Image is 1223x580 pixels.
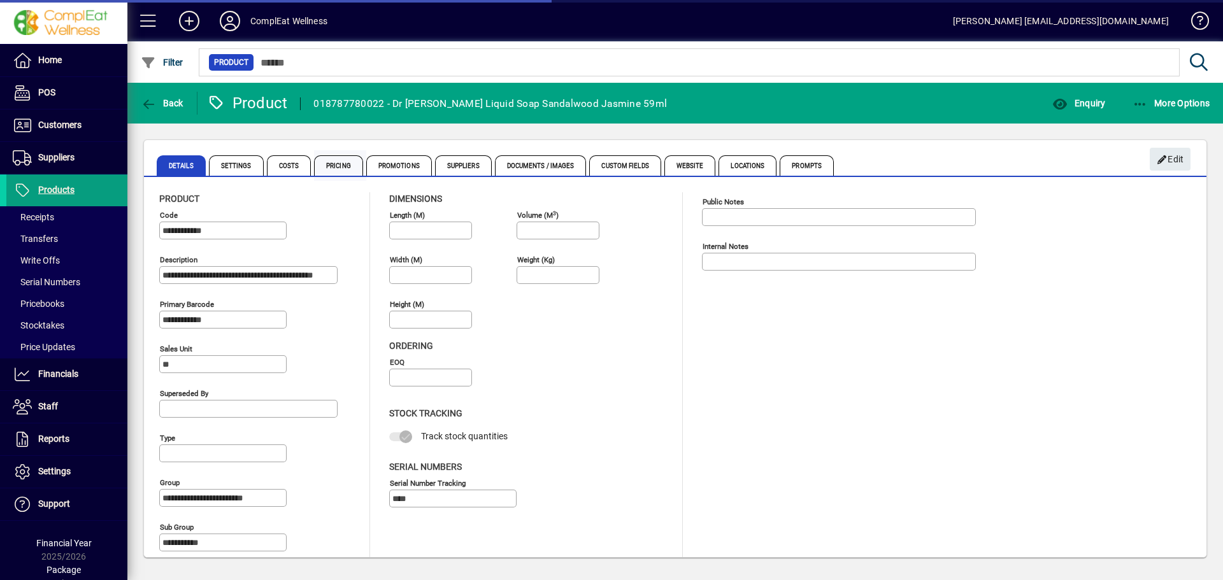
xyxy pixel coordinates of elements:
span: Customers [38,120,82,130]
span: Product [214,56,248,69]
a: Reports [6,423,127,455]
span: Serial Numbers [389,462,462,472]
span: Ordering [389,341,433,351]
mat-label: Width (m) [390,255,422,264]
span: Support [38,499,70,509]
span: Serial Numbers [13,277,80,287]
div: 018787780022 - Dr [PERSON_NAME] Liquid Soap Sandalwood Jasmine 59ml [313,94,667,114]
span: Settings [209,155,264,176]
span: Costs [267,155,311,176]
div: Product [207,93,288,113]
app-page-header-button: Back [127,92,197,115]
button: Back [138,92,187,115]
mat-label: Group [160,478,180,487]
span: Suppliers [38,152,75,162]
span: More Options [1133,98,1210,108]
mat-label: Height (m) [390,300,424,309]
span: Stock Tracking [389,408,462,418]
span: Filter [141,57,183,67]
div: ComplEat Wellness [250,11,327,31]
a: Receipts [6,206,127,228]
span: Pricing [314,155,363,176]
div: [PERSON_NAME] [EMAIL_ADDRESS][DOMAIN_NAME] [953,11,1169,31]
span: Package [46,565,81,575]
span: Back [141,98,183,108]
span: Prompts [780,155,834,176]
span: Products [38,185,75,195]
span: Pricebooks [13,299,64,309]
a: Transfers [6,228,127,250]
a: POS [6,77,127,109]
mat-label: Sales unit [160,344,192,353]
a: Financials [6,358,127,390]
mat-label: Type [160,434,175,442]
button: Profile [210,10,250,32]
span: Product [159,194,199,204]
span: Enquiry [1052,98,1105,108]
span: Track stock quantities [421,431,508,441]
span: Edit [1157,149,1184,170]
span: Promotions [366,155,432,176]
mat-label: EOQ [390,358,404,367]
a: Home [6,45,127,76]
a: Stocktakes [6,315,127,336]
span: Financial Year [36,538,92,548]
button: Enquiry [1049,92,1108,115]
span: Locations [719,155,776,176]
span: Reports [38,434,69,444]
span: POS [38,87,55,97]
mat-label: Length (m) [390,211,425,220]
span: Transfers [13,234,58,244]
a: Price Updates [6,336,127,358]
sup: 3 [553,209,556,216]
span: Home [38,55,62,65]
mat-label: Serial Number tracking [390,478,466,487]
a: Support [6,488,127,520]
a: Serial Numbers [6,271,127,293]
button: Filter [138,51,187,74]
span: Stocktakes [13,320,64,330]
mat-label: Primary barcode [160,300,214,309]
mat-label: Code [160,211,178,220]
span: Price Updates [13,342,75,352]
span: Staff [38,401,58,411]
span: Write Offs [13,255,60,265]
a: Suppliers [6,142,127,174]
button: Edit [1150,148,1191,171]
button: More Options [1129,92,1213,115]
span: Details [157,155,206,176]
mat-label: Public Notes [703,197,744,206]
a: Write Offs [6,250,127,271]
mat-label: Sub group [160,523,194,532]
span: Documents / Images [495,155,587,176]
a: Pricebooks [6,293,127,315]
mat-label: Weight (Kg) [517,255,555,264]
a: Settings [6,456,127,488]
button: Add [169,10,210,32]
a: Knowledge Base [1182,3,1207,44]
mat-label: Description [160,255,197,264]
span: Dimensions [389,194,442,204]
a: Customers [6,110,127,141]
mat-label: Volume (m ) [517,211,559,220]
span: Website [664,155,716,176]
span: Suppliers [435,155,492,176]
span: Settings [38,466,71,476]
mat-label: Superseded by [160,389,208,398]
mat-label: Internal Notes [703,242,748,251]
a: Staff [6,391,127,423]
span: Custom Fields [589,155,661,176]
span: Financials [38,369,78,379]
span: Receipts [13,212,54,222]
